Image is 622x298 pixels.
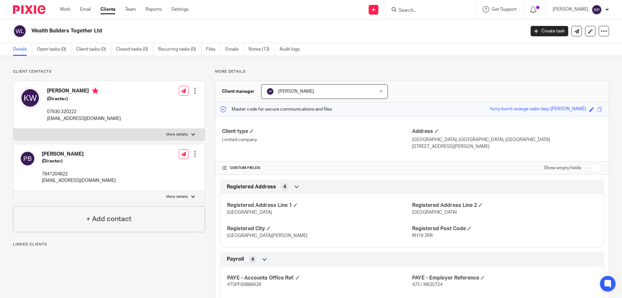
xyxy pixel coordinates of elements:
p: More details [166,132,188,137]
h4: Registered Address Line 2 [412,202,597,209]
a: Email [80,6,91,13]
h4: PAYE - Employer Reference [412,275,597,281]
p: [GEOGRAPHIC_DATA], [GEOGRAPHIC_DATA], [GEOGRAPHIC_DATA] [412,137,602,143]
a: Notes (13) [248,43,275,56]
img: svg%3E [13,24,27,38]
span: 4 [251,256,254,263]
img: svg%3E [20,151,35,166]
a: Team [125,6,136,13]
span: [GEOGRAPHIC_DATA] [227,210,272,215]
a: Closed tasks (0) [116,43,153,56]
h4: PAYE - Accounts Office Ref. [227,275,412,281]
span: Payroll [227,256,244,263]
h4: CUSTOM FIELDS [222,165,412,171]
div: furry-burnt-orange-satin-lazy-[PERSON_NAME] [490,106,586,113]
h4: Registered City [227,225,412,232]
a: Files [206,43,221,56]
h5: (Director) [42,158,116,164]
h4: [PERSON_NAME] [47,88,121,96]
h4: Address [412,128,602,135]
p: Linked clients [13,242,205,247]
p: 07930 320222 [47,109,121,115]
h3: Client manager [222,88,255,95]
span: 4 [283,184,286,190]
h5: (Director) [47,96,121,102]
h4: [PERSON_NAME] [42,151,116,158]
span: [GEOGRAPHIC_DATA][PERSON_NAME] [227,233,307,238]
a: Reports [145,6,162,13]
a: Settings [171,6,189,13]
span: 475 / NB35724 [412,282,443,287]
h2: Wealth Builders Together Ltd [31,28,423,34]
a: Create task [531,26,568,36]
span: [PERSON_NAME] [278,89,314,94]
span: Get Support [492,7,517,12]
p: 7841204822 [42,171,116,177]
img: svg%3E [266,88,274,95]
span: 475PF00886628 [227,282,261,287]
p: [PERSON_NAME] [553,6,588,13]
p: [STREET_ADDRESS][PERSON_NAME] [412,143,602,150]
p: More details [166,194,188,199]
a: Audit logs [280,43,305,56]
p: [EMAIL_ADDRESS][DOMAIN_NAME] [42,177,116,184]
h4: Client type [222,128,412,135]
a: Client tasks (0) [76,43,111,56]
p: Limited company [222,137,412,143]
a: Emails [225,43,244,56]
a: Work [60,6,70,13]
a: Recurring tasks (0) [158,43,201,56]
p: Client contacts [13,69,205,74]
input: Search [398,8,456,14]
a: Clients [100,6,115,13]
h4: + Add contact [86,214,132,224]
i: Primary [92,88,98,94]
img: svg%3E [592,5,602,15]
a: Details [13,43,32,56]
h4: Registered Address Line 1 [227,202,412,209]
p: Master code for secure communications and files [220,106,332,113]
img: Pixie [13,5,45,14]
a: Open tasks (0) [37,43,71,56]
label: Show empty fields [544,165,581,171]
h4: Registered Post Code [412,225,597,232]
span: RH19 2RR [412,233,433,238]
span: [GEOGRAPHIC_DATA] [412,210,457,215]
p: More details [215,69,609,74]
img: svg%3E [20,88,40,108]
p: [EMAIL_ADDRESS][DOMAIN_NAME] [47,115,121,122]
span: Registered Address [227,184,276,190]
